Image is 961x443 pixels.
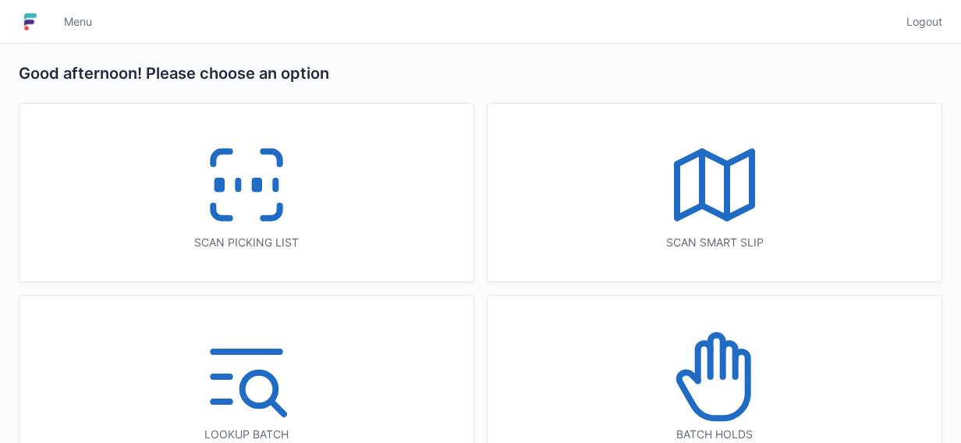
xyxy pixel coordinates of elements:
div: Scan picking list [51,235,442,250]
img: logo-small.jpg [19,9,42,34]
span: Logout [906,14,942,30]
a: Scan smart slip [487,103,942,282]
a: Logout [897,8,942,36]
a: Scan picking list [19,103,474,282]
div: Batch holds [519,427,910,442]
h2: Good afternoon! Please choose an option [19,62,942,84]
span: Menu [64,14,92,30]
div: Lookup batch [51,427,442,442]
a: Menu [55,8,101,36]
div: Scan smart slip [519,235,910,250]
